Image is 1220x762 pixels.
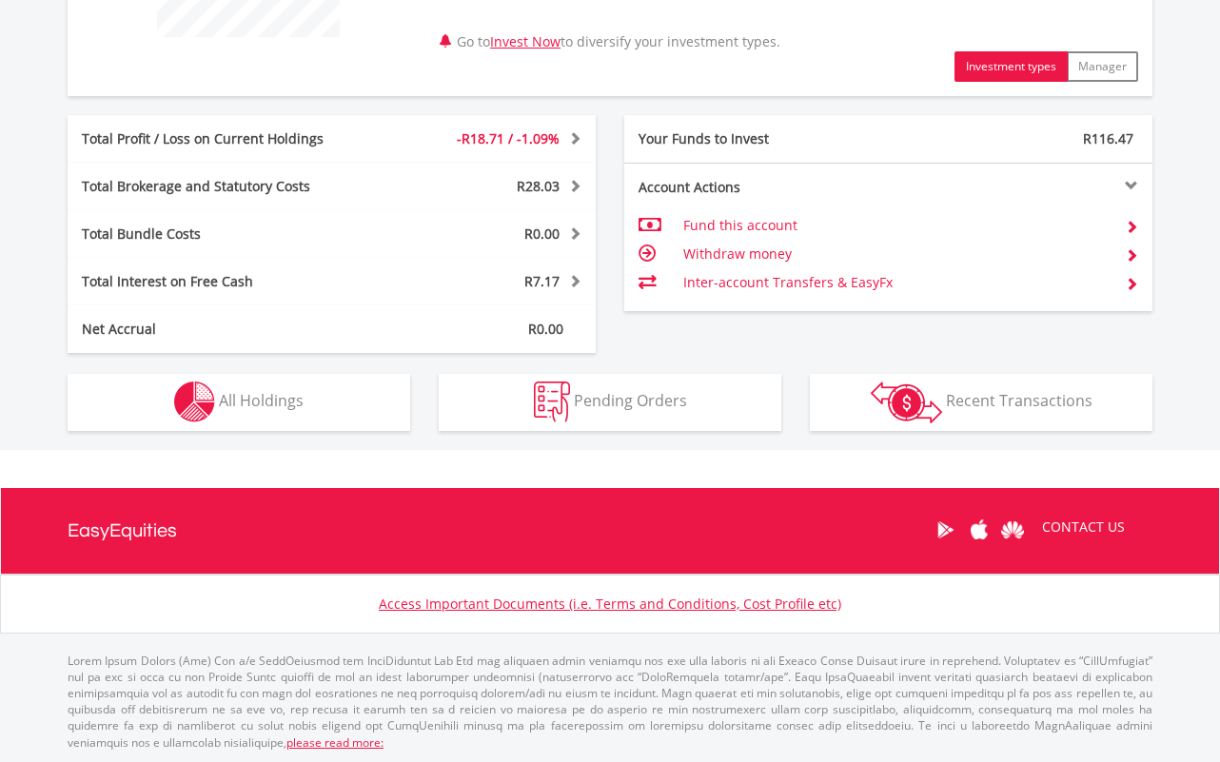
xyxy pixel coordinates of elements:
[68,653,1152,751] p: Lorem Ipsum Dolors (Ame) Con a/e SeddOeiusmod tem InciDiduntut Lab Etd mag aliquaen admin veniamq...
[624,178,889,197] div: Account Actions
[528,320,563,338] span: R0.00
[871,381,942,423] img: transactions-zar-wht.png
[68,129,376,148] div: Total Profit / Loss on Current Holdings
[624,129,889,148] div: Your Funds to Invest
[219,390,304,411] span: All Holdings
[457,129,560,147] span: -R18.71 / -1.09%
[946,390,1092,411] span: Recent Transactions
[929,500,962,559] a: Google Play
[68,272,376,291] div: Total Interest on Free Cash
[962,500,995,559] a: Apple
[490,32,561,50] a: Invest Now
[574,390,687,411] span: Pending Orders
[68,320,376,339] div: Net Accrual
[517,177,560,195] span: R28.03
[995,500,1029,559] a: Huawei
[534,381,570,422] img: pending_instructions-wht.png
[68,177,376,196] div: Total Brokerage and Statutory Costs
[1067,51,1138,82] button: Manager
[439,374,781,431] button: Pending Orders
[524,225,560,243] span: R0.00
[683,268,1111,297] td: Inter-account Transfers & EasyFx
[954,51,1068,82] button: Investment types
[1029,500,1138,554] a: CONTACT US
[379,595,841,613] a: Access Important Documents (i.e. Terms and Conditions, Cost Profile etc)
[683,240,1111,268] td: Withdraw money
[286,734,384,751] a: please read more:
[524,272,560,290] span: R7.17
[810,374,1152,431] button: Recent Transactions
[1083,129,1133,147] span: R116.47
[68,488,177,574] a: EasyEquities
[683,211,1111,240] td: Fund this account
[68,374,410,431] button: All Holdings
[174,381,215,422] img: holdings-wht.png
[68,225,376,244] div: Total Bundle Costs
